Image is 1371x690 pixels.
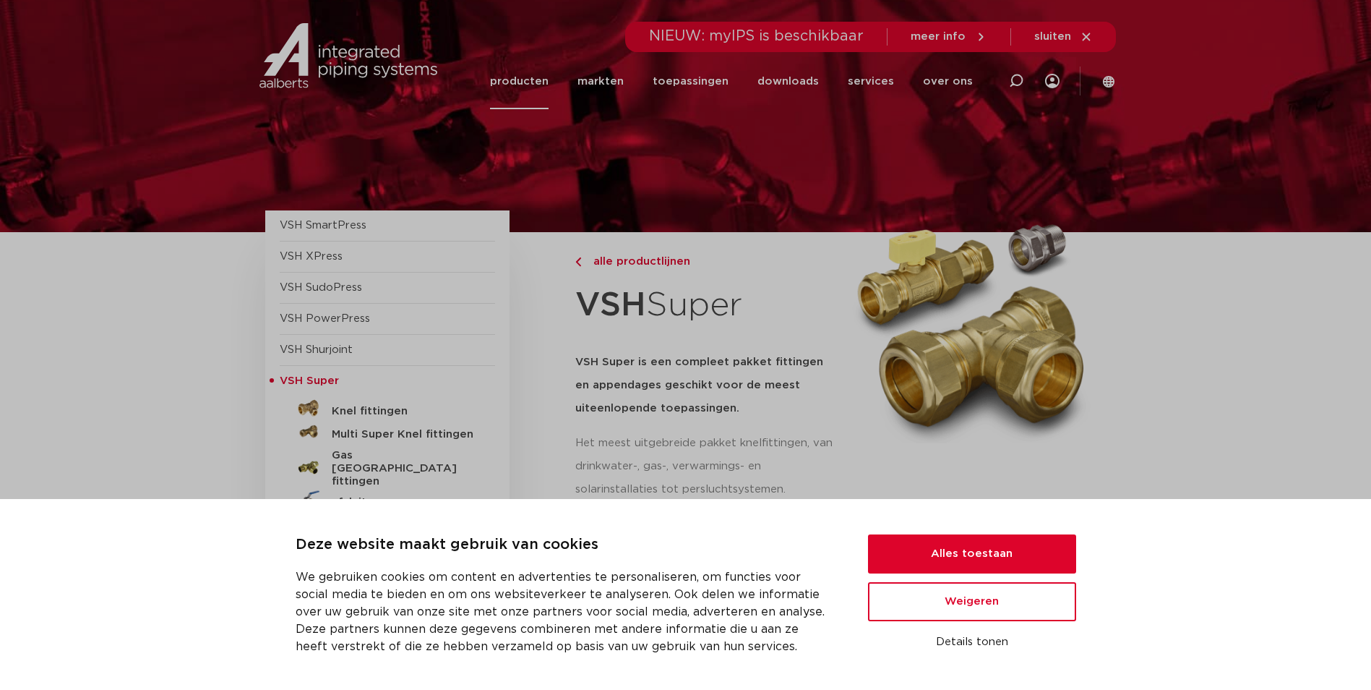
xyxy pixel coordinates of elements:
[296,568,833,655] p: We gebruiken cookies om content en advertenties te personaliseren, om functies voor social media ...
[577,54,624,109] a: markten
[575,278,837,333] h1: Super
[911,30,987,43] a: meer info
[490,54,549,109] a: producten
[280,282,362,293] a: VSH SudoPress
[296,534,833,557] p: Deze website maakt gebruik van cookies
[575,257,581,267] img: chevron-right.svg
[575,351,837,420] h5: VSH Super is een compleet pakket fittingen en appendages geschikt voor de meest uiteenlopende toe...
[280,344,353,355] a: VSH Shurjoint
[490,54,973,109] nav: Menu
[280,443,495,488] a: Gas [GEOGRAPHIC_DATA] fittingen
[332,405,475,418] h5: Knel fittingen
[280,375,339,386] span: VSH Super
[868,630,1076,655] button: Details tonen
[280,251,343,262] a: VSH XPress
[653,54,729,109] a: toepassingen
[848,54,894,109] a: services
[923,54,973,109] a: over ons
[1034,31,1071,42] span: sluiten
[280,313,370,324] a: VSH PowerPress
[280,420,495,443] a: Multi Super Knel fittingen
[757,54,819,109] a: downloads
[1034,30,1093,43] a: sluiten
[575,253,837,271] a: alle productlijnen
[575,432,837,501] p: Het meest uitgebreide pakket knelfittingen, van drinkwater-, gas-, verwarmings- en solarinstallat...
[868,534,1076,574] button: Alles toestaan
[585,256,690,267] span: alle productlijnen
[868,582,1076,621] button: Weigeren
[280,488,495,511] a: afsluiters
[332,428,475,441] h5: Multi Super Knel fittingen
[649,29,864,43] span: NIEUW: myIPS is beschikbaar
[332,496,475,509] h5: afsluiters
[280,397,495,420] a: Knel fittingen
[332,449,475,488] h5: Gas [GEOGRAPHIC_DATA] fittingen
[575,289,646,322] strong: VSH
[911,31,966,42] span: meer info
[280,220,366,231] a: VSH SmartPress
